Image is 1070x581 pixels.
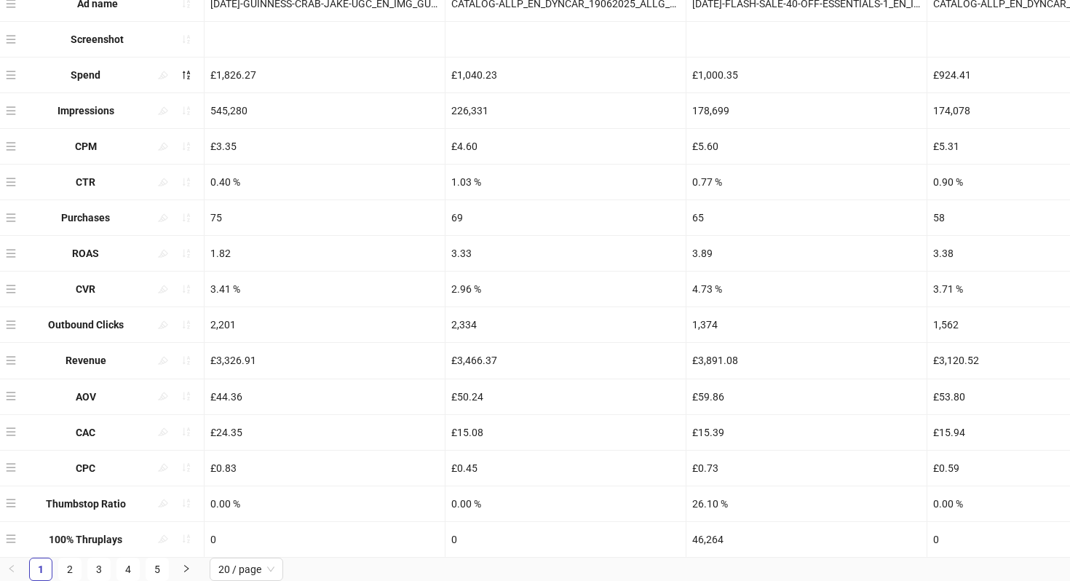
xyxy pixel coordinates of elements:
span: menu [6,284,16,294]
span: sort-ascending [181,248,191,258]
li: 4 [116,558,140,581]
span: menu [6,534,16,544]
div: 3.33 [445,236,686,271]
span: menu [6,462,16,473]
span: sort-ascending [181,141,191,151]
b: CAC [76,427,95,438]
div: 2,334 [445,307,686,342]
div: 2,201 [205,307,445,342]
a: 5 [146,558,168,580]
span: sort-ascending [181,498,191,508]
span: sort-ascending [181,427,191,437]
span: sort-descending [181,70,191,80]
div: 75 [205,200,445,235]
div: 0 [205,522,445,557]
div: 4.73 % [686,272,927,307]
div: 1.82 [205,236,445,271]
span: sort-ascending [181,355,191,365]
span: highlight [158,498,168,508]
div: 545,280 [205,93,445,128]
div: £3.35 [205,129,445,164]
div: menu [6,492,20,515]
li: 1 [29,558,52,581]
span: menu [6,391,16,401]
div: 226,331 [445,93,686,128]
div: 1.03 % [445,165,686,199]
div: £50.24 [445,379,686,414]
div: £1,826.27 [205,58,445,92]
div: 3.89 [686,236,927,271]
b: ROAS [72,248,99,259]
div: menu [6,385,20,408]
div: £15.39 [686,415,927,450]
button: right [175,558,198,581]
span: sort-ascending [181,106,191,116]
div: 178,699 [686,93,927,128]
div: menu [6,99,20,122]
div: £44.36 [205,379,445,414]
span: sort-ascending [181,284,191,294]
div: £4.60 [445,129,686,164]
span: highlight [158,534,168,544]
a: 2 [59,558,81,580]
div: 0.00 % [205,486,445,521]
div: menu [6,63,20,87]
div: menu [6,456,20,480]
b: CVR [76,283,95,295]
div: £24.35 [205,415,445,450]
b: Spend [71,69,100,81]
span: menu [6,213,16,223]
div: 0 [445,522,686,557]
span: menu [6,248,16,258]
div: 46,264 [686,522,927,557]
div: £5.60 [686,129,927,164]
span: highlight [158,177,168,187]
span: menu [6,106,16,116]
b: CPM [75,141,97,152]
span: sort-ascending [181,177,191,187]
div: menu [6,349,20,372]
span: menu [6,320,16,330]
div: £3,466.37 [445,343,686,378]
b: Revenue [66,355,106,366]
span: menu [6,498,16,508]
div: 65 [686,200,927,235]
b: Outbound Clicks [48,319,124,331]
b: Impressions [58,105,114,116]
span: highlight [158,141,168,151]
span: sort-ascending [181,320,191,330]
div: £59.86 [686,379,927,414]
div: 0.40 % [205,165,445,199]
div: £1,040.23 [445,58,686,92]
b: CPC [76,462,95,474]
li: 3 [87,558,111,581]
div: £0.73 [686,451,927,486]
div: menu [6,421,20,444]
div: menu [6,206,20,229]
div: menu [6,170,20,194]
span: sort-ascending [181,534,191,544]
span: sort-ascending [181,34,191,44]
div: £1,000.35 [686,58,927,92]
span: menu [6,141,16,151]
div: Page Size [210,558,283,581]
b: Screenshot [71,33,124,45]
a: 1 [30,558,52,580]
span: highlight [158,248,168,258]
div: £0.83 [205,451,445,486]
span: highlight [158,106,168,116]
div: £3,326.91 [205,343,445,378]
div: £3,891.08 [686,343,927,378]
div: menu [6,242,20,265]
b: Thumbstop Ratio [46,498,126,510]
div: £15.08 [445,415,686,450]
div: menu [6,28,20,51]
span: sort-ascending [181,213,191,223]
div: menu [6,135,20,158]
span: highlight [158,213,168,223]
span: menu [6,70,16,80]
div: 2.96 % [445,272,686,307]
span: left [7,564,16,573]
div: 0.00 % [445,486,686,521]
span: sort-ascending [181,391,191,401]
